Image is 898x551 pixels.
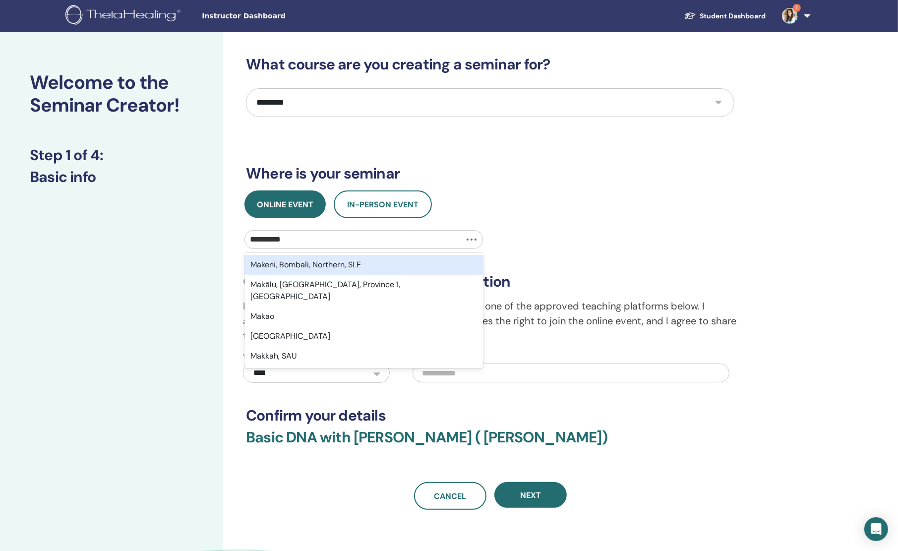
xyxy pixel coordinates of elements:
[243,351,331,363] label: Video streaming service
[246,165,734,183] h3: Where is your seminar
[676,7,774,25] a: Student Dashboard
[244,255,483,275] div: Makeni, Bombali, Northern, SLE
[414,482,486,510] a: Cancel
[684,11,696,20] img: graduation-cap-white.svg
[782,8,798,24] img: default.jpg
[244,190,326,218] button: Online Event
[30,168,193,186] h3: Basic info
[864,517,888,541] div: Open Intercom Messenger
[347,199,419,210] span: In-Person Event
[494,482,567,508] button: Next
[244,275,483,306] div: Makālu, [GEOGRAPHIC_DATA], Province 1, [GEOGRAPHIC_DATA]
[246,407,734,425] h3: Confirm your details
[334,190,432,218] button: In-Person Event
[257,199,313,210] span: Online Event
[30,146,193,164] h3: Step 1 of 4 :
[202,11,351,21] span: Instructor Dashboard
[244,326,483,346] div: [GEOGRAPHIC_DATA]
[246,56,734,73] h3: What course are you creating a seminar for?
[434,491,466,501] span: Cancel
[244,306,483,326] div: Makao
[65,5,184,27] img: logo.png
[243,273,737,291] h3: Online Teaching Platform Confirmation
[30,71,193,117] h2: Welcome to the Seminar Creator!
[244,346,483,366] div: Makkah, SAU
[793,4,801,12] span: 1
[520,490,541,500] span: Next
[243,299,737,343] p: I confirm that I am teaching this seminar online using one of the approved teaching platforms bel...
[246,429,734,458] h3: Basic DNA with [PERSON_NAME] ( [PERSON_NAME])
